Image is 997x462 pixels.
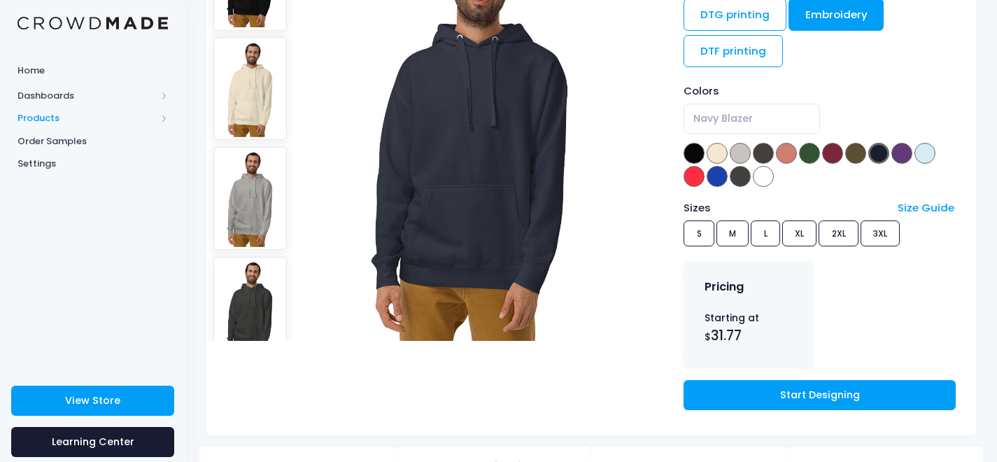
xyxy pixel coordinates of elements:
[65,393,120,407] span: View Store
[684,380,955,410] a: Start Designing
[705,280,744,294] h4: Pricing
[17,89,156,103] span: Dashboards
[17,64,168,78] span: Home
[677,200,891,216] div: Sizes
[17,157,168,171] span: Settings
[17,134,168,148] span: Order Samples
[684,104,819,134] span: Navy Blazer
[11,427,174,457] a: Learning Center
[898,200,954,215] a: Size Guide
[11,386,174,416] a: View Store
[705,311,793,346] div: Starting at $
[17,17,168,30] img: Logo
[17,111,156,125] span: Products
[684,83,955,99] div: Colors
[52,435,134,449] span: Learning Center
[693,111,753,126] span: Navy Blazer
[684,35,783,67] a: DTF printing
[711,326,742,345] span: 31.77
